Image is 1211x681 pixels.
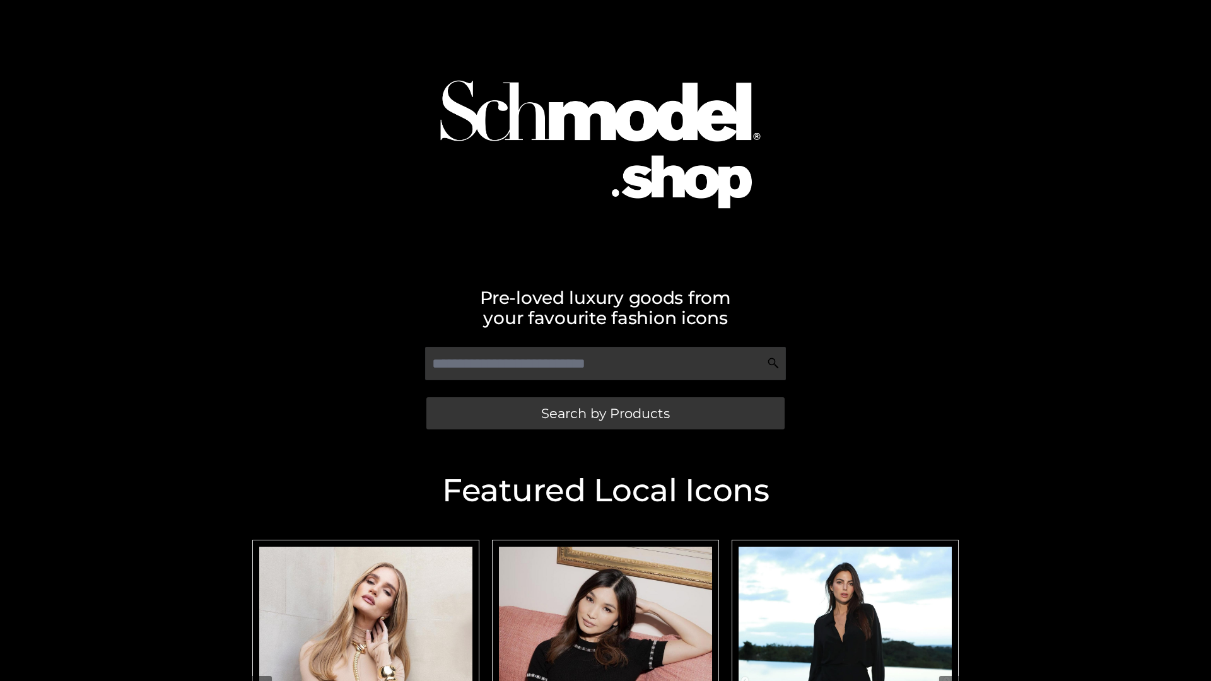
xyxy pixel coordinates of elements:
a: Search by Products [426,397,785,429]
span: Search by Products [541,407,670,420]
h2: Pre-loved luxury goods from your favourite fashion icons [246,288,965,328]
img: Search Icon [767,357,780,370]
h2: Featured Local Icons​ [246,475,965,506]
